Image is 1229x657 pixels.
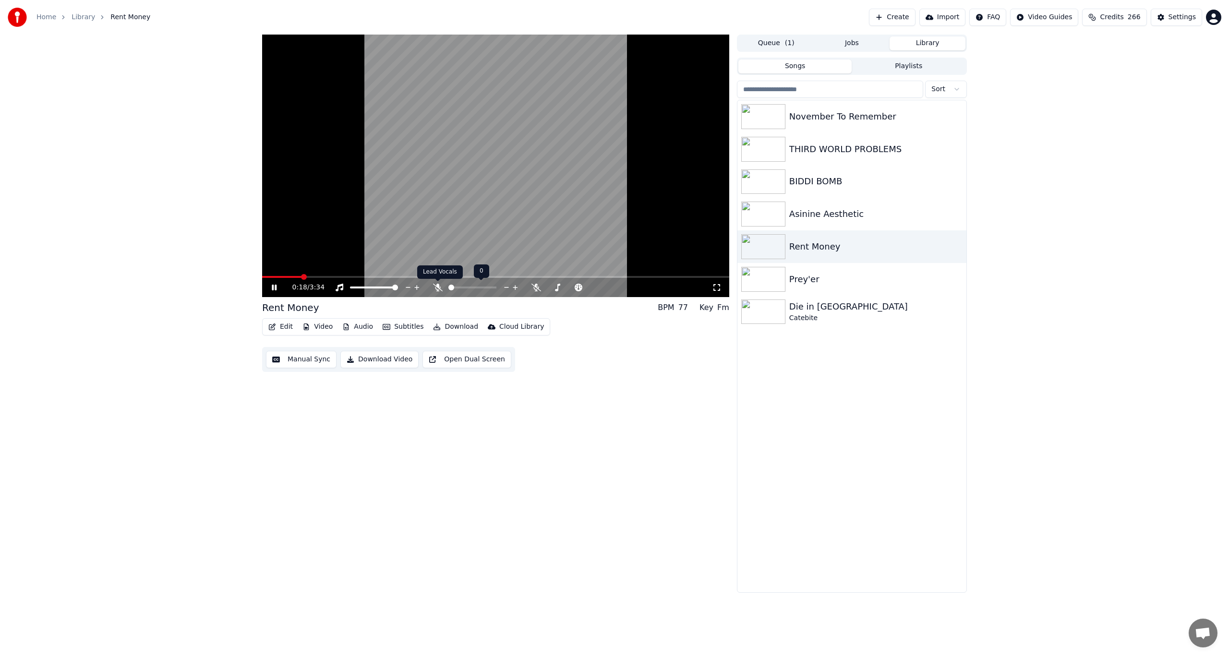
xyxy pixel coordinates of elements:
[852,60,965,73] button: Playlists
[789,240,963,253] div: Rent Money
[292,283,307,292] span: 0:18
[789,300,963,313] div: Die in [GEOGRAPHIC_DATA]
[678,302,688,313] div: 77
[429,320,482,334] button: Download
[789,273,963,286] div: Prey'er
[1082,9,1146,26] button: Credits266
[789,207,963,221] div: Asinine Aesthetic
[340,351,419,368] button: Download Video
[789,175,963,188] div: BIDDI BOMB
[1169,12,1196,22] div: Settings
[1128,12,1141,22] span: 266
[738,36,814,50] button: Queue
[1100,12,1123,22] span: Credits
[310,283,325,292] span: 3:34
[417,265,463,279] div: Lead Vocals
[789,143,963,156] div: THIRD WORLD PROBLEMS
[869,9,916,26] button: Create
[785,38,795,48] span: ( 1 )
[699,302,713,313] div: Key
[1010,9,1078,26] button: Video Guides
[8,8,27,27] img: youka
[292,283,315,292] div: /
[789,110,963,123] div: November To Remember
[658,302,674,313] div: BPM
[36,12,150,22] nav: breadcrumb
[379,320,427,334] button: Subtitles
[789,313,963,323] div: Catebite
[814,36,890,50] button: Jobs
[299,320,337,334] button: Video
[1151,9,1202,26] button: Settings
[969,9,1006,26] button: FAQ
[738,60,852,73] button: Songs
[422,351,511,368] button: Open Dual Screen
[36,12,56,22] a: Home
[890,36,965,50] button: Library
[931,84,945,94] span: Sort
[717,302,729,313] div: Fm
[1189,619,1217,647] div: Open chat
[338,320,377,334] button: Audio
[474,264,489,278] div: 0
[72,12,95,22] a: Library
[110,12,150,22] span: Rent Money
[919,9,965,26] button: Import
[265,320,297,334] button: Edit
[499,322,544,332] div: Cloud Library
[266,351,337,368] button: Manual Sync
[262,301,319,314] div: Rent Money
